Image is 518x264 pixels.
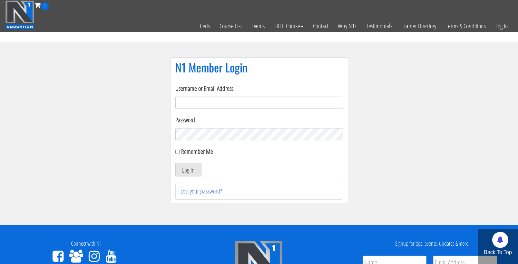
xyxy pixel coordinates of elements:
a: Certs [195,10,215,42]
a: Log In [491,10,513,42]
p: Back To Top [478,249,518,256]
h4: Signup for tips, events, updates & more [350,240,513,247]
a: FREE Course [269,10,308,42]
a: Lost your password? [181,187,222,195]
a: Events [247,10,269,42]
label: Password [175,115,343,125]
h4: Connect with N1 [5,240,168,247]
img: n1-education [5,0,34,29]
button: Log In [175,163,201,176]
a: Contact [308,10,333,42]
label: Remember Me [181,147,213,156]
span: 0 [41,2,49,10]
a: 0 [34,1,49,9]
label: Username or Email Address [175,84,343,93]
a: Trainer Directory [397,10,441,42]
a: Why N1? [333,10,361,42]
a: Course List [215,10,247,42]
a: Testimonials [361,10,397,42]
h1: N1 Member Login [175,61,343,74]
a: Terms & Conditions [441,10,491,42]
